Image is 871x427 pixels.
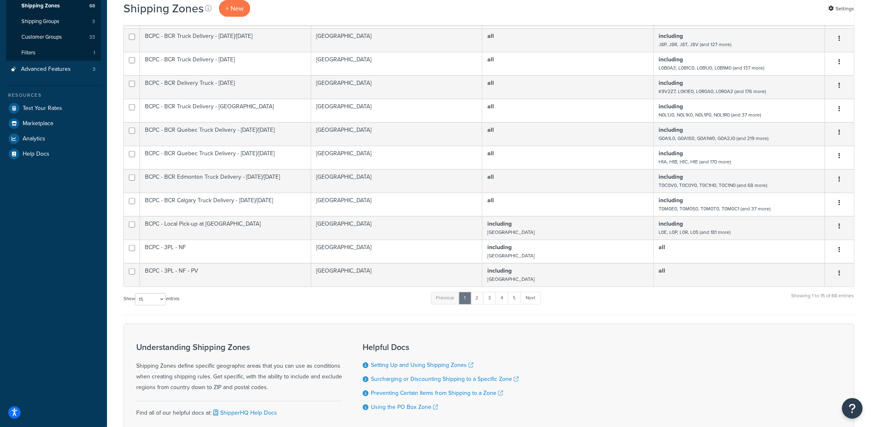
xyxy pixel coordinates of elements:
td: BCPC - BCR Truck Delivery - [GEOGRAPHIC_DATA] [140,99,311,122]
div: Showing 1 to 15 of 68 entries [792,291,855,309]
div: Shipping Zones define specific geographic areas that you can use as conditions when creating ship... [136,343,342,393]
td: [GEOGRAPHIC_DATA] [311,169,482,193]
td: BCPC - BCR Edmonton Truck Delivery - [DATE]/[DATE] [140,169,311,193]
a: ShipperHQ Help Docs [212,408,277,417]
td: BCPC - BCR Calgary Truck Delivery - [DATE]/[DATE] [140,193,311,216]
span: Marketplace [23,120,54,127]
b: including [659,79,683,87]
b: all [487,55,494,64]
small: K9V2Z7, L0K1E0, L0R0A0, L0R0A2 (and 176 more) [659,88,766,95]
label: Show entries [123,293,179,306]
td: [GEOGRAPHIC_DATA] [311,28,482,52]
a: Using the PO Box Zone [371,403,438,411]
a: Setting Up and Using Shipping Zones [371,361,473,369]
span: Filters [21,49,35,56]
button: Open Resource Center [842,398,863,419]
td: [GEOGRAPHIC_DATA] [311,263,482,287]
td: [GEOGRAPHIC_DATA] [311,99,482,122]
td: BCPC - BCR Quebec Truck Delivery - [DATE]/[DATE] [140,146,311,169]
small: L0B0A3, L0B1C0, L0B1J0, L0B1M0 (and 137 more) [659,64,765,72]
b: including [659,102,683,111]
li: Advanced Features [6,62,101,77]
a: 5 [508,292,522,304]
b: all [659,266,666,275]
a: Help Docs [6,147,101,161]
div: Find all of our helpful docs at: [136,401,342,418]
a: 4 [496,292,509,304]
span: Advanced Features [21,66,71,73]
b: all [487,196,494,205]
b: all [487,126,494,134]
a: Advanced Features 3 [6,62,101,77]
b: including [659,196,683,205]
a: Surcharging or Discounting Shipping to a Specific Zone [371,375,519,383]
small: T0C0V0, T0C0Y0, T0C1H0, T0C1N0 (and 68 more) [659,182,768,189]
a: Test Your Rates [6,101,101,116]
a: 3 [483,292,496,304]
b: including [659,126,683,134]
small: [GEOGRAPHIC_DATA] [487,252,535,259]
a: Analytics [6,131,101,146]
b: including [487,219,512,228]
a: Marketplace [6,116,101,131]
b: including [659,173,683,181]
span: 33 [89,34,95,41]
a: Settings [829,3,855,14]
b: including [659,32,683,40]
span: 68 [89,2,95,9]
span: + New [226,4,244,13]
td: [GEOGRAPHIC_DATA] [311,52,482,75]
span: Shipping Zones [21,2,60,9]
div: Resources [6,92,101,99]
td: [GEOGRAPHIC_DATA] [311,216,482,240]
li: Filters [6,45,101,61]
b: all [487,32,494,40]
small: L0E, L0P, L0R, L0S (and 181 more) [659,229,731,236]
b: all [487,79,494,87]
a: Next [521,292,541,304]
small: J8P, J8R, J8T, J8V (and 127 more) [659,41,732,48]
small: N0L1J0, N0L1K0, N0L1P0, N0L1R0 (and 37 more) [659,111,762,119]
a: 1 [459,292,471,304]
a: Preventing Certain Items from Shipping to a Zone [371,389,503,397]
span: Customer Groups [21,34,62,41]
span: 1 [93,49,95,56]
a: Shipping Groups 3 [6,14,101,29]
b: all [487,173,494,181]
small: G0A1L0, G0A1S0, G0A1W0, G0A2J0 (and 219 more) [659,135,769,142]
td: BCPC - BCR Quebec Truck Delivery - [DATE]/[DATE] [140,122,311,146]
h3: Understanding Shipping Zones [136,343,342,352]
b: including [659,219,683,228]
td: BCPC - Local Pick-up at [GEOGRAPHIC_DATA] [140,216,311,240]
td: BCPC - 3PL - NF [140,240,311,263]
td: [GEOGRAPHIC_DATA] [311,75,482,99]
a: Previous [431,292,460,304]
td: [GEOGRAPHIC_DATA] [311,122,482,146]
small: T0M0E0, T0M0S0, T0M0T0, T0M0C1 (and 37 more) [659,205,771,212]
h3: Helpful Docs [363,343,519,352]
a: Customer Groups 33 [6,30,101,45]
td: BCPC - BCR Truck Delivery - [DATE] [140,52,311,75]
td: [GEOGRAPHIC_DATA] [311,193,482,216]
select: Showentries [135,293,166,306]
h1: Shipping Zones [123,0,204,16]
td: BCPC - BCR Truck Delivery - [DATE]/[DATE] [140,28,311,52]
span: Help Docs [23,151,49,158]
b: including [487,266,512,275]
small: [GEOGRAPHIC_DATA] [487,229,535,236]
b: all [487,149,494,158]
b: all [659,243,666,252]
small: [GEOGRAPHIC_DATA] [487,275,535,283]
td: [GEOGRAPHIC_DATA] [311,146,482,169]
span: 3 [92,18,95,25]
li: Customer Groups [6,30,101,45]
td: BCPC - 3PL - NF - PV [140,263,311,287]
td: [GEOGRAPHIC_DATA] [311,240,482,263]
li: Shipping Groups [6,14,101,29]
a: Filters 1 [6,45,101,61]
span: Analytics [23,135,45,142]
